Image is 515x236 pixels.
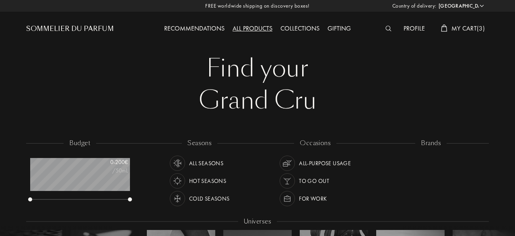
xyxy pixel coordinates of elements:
[276,24,323,33] a: Collections
[282,158,293,169] img: usage_occasion_all_white.svg
[323,24,355,34] div: Gifting
[441,25,447,32] img: cart_white.svg
[400,24,429,34] div: Profile
[385,26,391,31] img: search_icn_white.svg
[299,156,351,171] div: All-purpose Usage
[276,24,323,34] div: Collections
[238,217,277,226] div: Universes
[282,175,293,187] img: usage_occasion_party_white.svg
[392,2,437,10] span: Country of delivery:
[299,191,327,206] div: For Work
[32,52,483,84] div: Find your
[415,139,447,148] div: brands
[64,139,96,148] div: budget
[323,24,355,33] a: Gifting
[229,24,276,34] div: All products
[189,156,224,171] div: All Seasons
[172,175,183,187] img: usage_season_hot_white.svg
[451,24,485,33] span: My Cart ( 3 )
[299,173,329,189] div: To go Out
[88,166,128,175] div: /50mL
[282,193,293,204] img: usage_occasion_work_white.svg
[26,24,114,34] a: Sommelier du Parfum
[189,173,227,189] div: Hot Seasons
[182,139,217,148] div: seasons
[400,24,429,33] a: Profile
[172,193,183,204] img: usage_season_cold_white.svg
[88,158,128,166] div: 0 - 200 €
[160,24,229,33] a: Recommendations
[294,139,336,148] div: occasions
[172,158,183,169] img: usage_season_average_white.svg
[160,24,229,34] div: Recommendations
[32,84,483,117] div: Grand Cru
[229,24,276,33] a: All products
[189,191,230,206] div: Cold Seasons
